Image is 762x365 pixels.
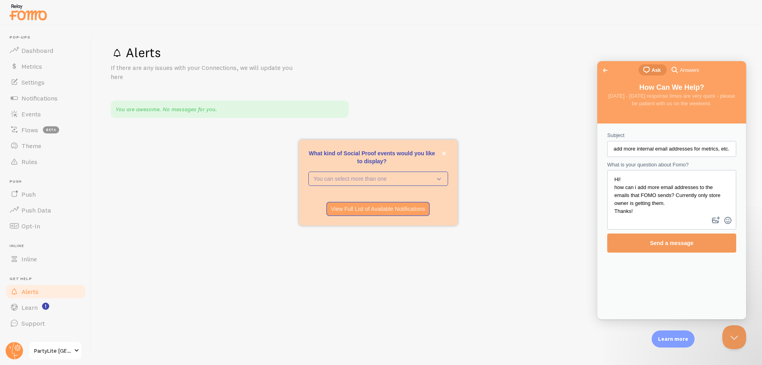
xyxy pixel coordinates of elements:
div: What kind of Social Proof events would you like to display? [299,140,458,226]
button: Attach a file [113,153,125,166]
span: beta [43,126,59,133]
a: PartyLite [GEOGRAPHIC_DATA] [29,341,82,360]
a: Learn [5,299,87,315]
span: Dashboard [21,46,53,54]
div: You are awesome. No messages for you. [111,100,349,118]
span: Go back [3,4,13,14]
a: Push [5,186,87,202]
a: Settings [5,74,87,90]
a: Opt-In [5,218,87,234]
span: Alerts [21,288,38,295]
a: Flows beta [5,122,87,138]
p: View Full List of Available Notifications [331,205,425,213]
span: Rules [21,158,37,166]
a: Alerts [5,284,87,299]
button: close, [440,149,448,158]
svg: <p>Watch New Feature Tutorials!</p> [42,303,49,310]
span: search-medium [73,4,82,13]
span: Theme [21,142,41,150]
button: You can select more than one [308,172,448,186]
span: Opt-In [21,222,40,230]
span: Flows [21,126,38,134]
button: Send a message [10,172,139,191]
a: Metrics [5,58,87,74]
span: What is your question about Fomo? [10,100,91,106]
span: Notifications [21,94,58,102]
iframe: Help Scout Beacon - Live Chat, Contact Form, and Knowledge Base [597,61,746,319]
iframe: Help Scout Beacon - Close [722,325,746,349]
p: You can select more than one [314,175,432,183]
span: Support [21,319,45,327]
span: Inline [21,255,37,263]
span: Metrics [21,62,42,70]
a: Notifications [5,90,87,106]
a: Support [5,315,87,331]
a: Inline [5,251,87,267]
span: Push [21,190,36,198]
span: [DATE] - [DATE] response times are very quick - please be patient with us on the weekend. [11,32,138,46]
h1: Alerts [111,44,743,61]
a: Rules [5,154,87,170]
form: Contact form [10,70,139,191]
a: Push Data [5,202,87,218]
span: chat-square [44,4,54,14]
span: Ask [54,5,63,13]
span: Settings [21,78,44,86]
span: Send a message [53,179,96,185]
a: Events [5,106,87,122]
span: Learn [21,303,38,311]
span: Pop-ups [10,35,87,40]
a: Theme [5,138,87,154]
p: If there are any issues with your Connections, we will update you here [111,63,301,81]
p: Learn more [658,335,688,343]
span: Get Help [10,276,87,282]
span: Events [21,110,41,118]
span: Push [10,179,87,184]
textarea: What is your question about Fomo? [11,110,138,154]
a: Dashboard [5,42,87,58]
button: View Full List of Available Notifications [326,202,430,216]
div: Learn more [652,330,695,348]
span: Inline [10,243,87,249]
span: Subject [10,71,27,77]
p: What kind of Social Proof events would you like to display? [308,149,448,165]
span: How Can We Help? [42,22,107,30]
span: Push Data [21,206,51,214]
span: PartyLite [GEOGRAPHIC_DATA] [34,346,72,355]
button: Emoji Picker [125,153,137,166]
img: fomo-relay-logo-orange.svg [8,2,48,22]
span: Answers [83,5,102,13]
